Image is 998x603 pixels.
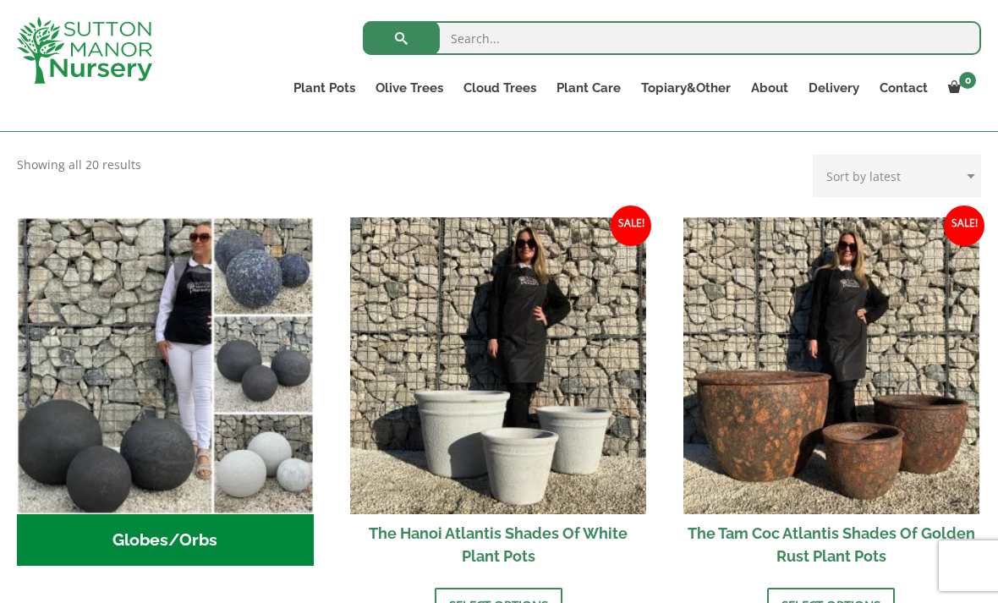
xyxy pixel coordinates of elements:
img: The Tam Coc Atlantis Shades Of Golden Rust Plant Pots [683,217,980,514]
img: Globes/Orbs [17,217,314,514]
img: The Hanoi Atlantis Shades Of White Plant Pots [350,217,647,514]
a: About [741,76,798,100]
a: Delivery [798,76,869,100]
a: Contact [869,76,938,100]
img: logo [17,17,152,84]
span: Sale! [944,206,984,246]
span: Sale! [611,206,651,246]
a: Plant Pots [283,76,365,100]
a: Sale! The Hanoi Atlantis Shades Of White Plant Pots [350,217,647,575]
h2: Globes/Orbs [17,514,314,567]
a: Plant Care [546,76,631,100]
h2: The Hanoi Atlantis Shades Of White Plant Pots [350,514,647,575]
a: Cloud Trees [453,76,546,100]
h2: The Tam Coc Atlantis Shades Of Golden Rust Plant Pots [683,514,980,575]
span: 0 [959,72,976,89]
a: 0 [938,76,981,100]
a: Topiary&Other [631,76,741,100]
select: Shop order [813,155,981,197]
a: Visit product category Globes/Orbs [17,217,314,566]
input: Search... [363,21,981,55]
p: Showing all 20 results [17,155,141,175]
a: Olive Trees [365,76,453,100]
a: Sale! The Tam Coc Atlantis Shades Of Golden Rust Plant Pots [683,217,980,575]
